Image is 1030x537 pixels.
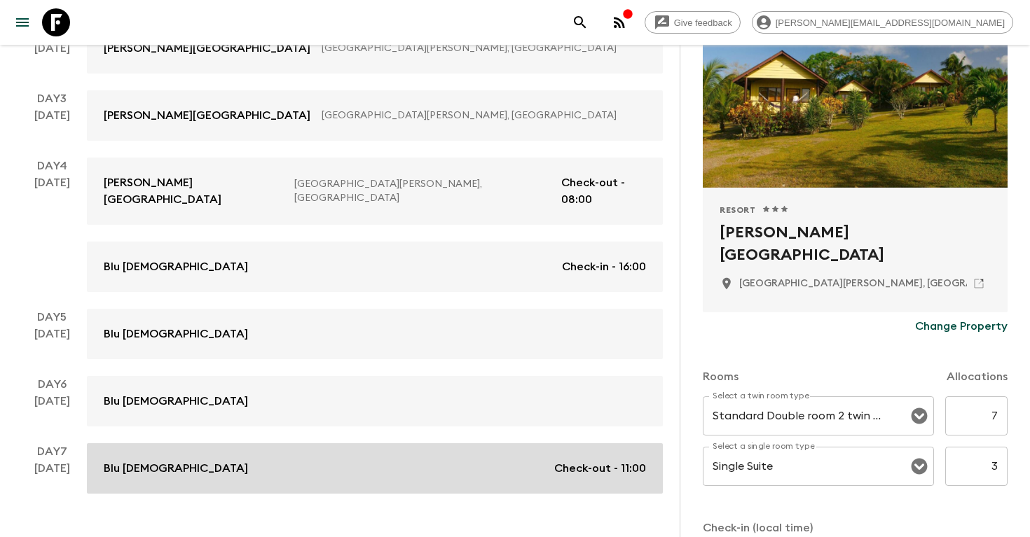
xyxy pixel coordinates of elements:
a: Blu [DEMOGRAPHIC_DATA] [87,309,663,359]
p: Day 4 [17,158,87,174]
div: [DATE] [34,393,70,426]
p: [PERSON_NAME][GEOGRAPHIC_DATA] [104,174,283,208]
span: Give feedback [666,18,740,28]
p: Check-out - 08:00 [561,174,646,208]
p: Allocations [947,368,1008,385]
p: Blu [DEMOGRAPHIC_DATA] [104,326,248,342]
p: Day 7 [17,443,87,460]
p: Day 3 [17,90,87,107]
p: [GEOGRAPHIC_DATA][PERSON_NAME], [GEOGRAPHIC_DATA] [322,109,635,123]
p: Day 5 [17,309,87,326]
a: [PERSON_NAME][GEOGRAPHIC_DATA][GEOGRAPHIC_DATA][PERSON_NAME], [GEOGRAPHIC_DATA] [87,90,663,141]
label: Select a single room type [713,440,815,452]
div: [DATE] [34,107,70,141]
div: [DATE] [34,460,70,494]
button: Open [909,456,929,476]
p: Check-in (local time) [703,519,1008,536]
p: [PERSON_NAME][GEOGRAPHIC_DATA] [104,107,310,124]
div: [DATE] [34,40,70,74]
p: [GEOGRAPHIC_DATA][PERSON_NAME], [GEOGRAPHIC_DATA] [294,177,550,205]
div: [DATE] [34,326,70,359]
p: Blu [DEMOGRAPHIC_DATA] [104,460,248,477]
button: Open [909,406,929,426]
p: Blu [DEMOGRAPHIC_DATA] [104,258,248,275]
p: [GEOGRAPHIC_DATA][PERSON_NAME], [GEOGRAPHIC_DATA] [322,41,635,55]
span: [PERSON_NAME][EMAIL_ADDRESS][DOMAIN_NAME] [768,18,1012,28]
div: Photo of Cassia Hill Resort [703,6,1008,188]
a: Blu [DEMOGRAPHIC_DATA]Check-out - 11:00 [87,443,663,494]
p: Day 6 [17,376,87,393]
p: Check-in - 16:00 [562,258,646,275]
button: search adventures [566,8,594,36]
button: Change Property [915,312,1008,340]
p: Check-out - 11:00 [554,460,646,477]
a: [PERSON_NAME][GEOGRAPHIC_DATA][GEOGRAPHIC_DATA][PERSON_NAME], [GEOGRAPHIC_DATA]Check-out - 08:00 [87,158,663,225]
a: Blu [DEMOGRAPHIC_DATA] [87,376,663,426]
label: Select a twin room type [713,390,809,402]
p: Rooms [703,368,739,385]
a: Give feedback [645,11,741,34]
div: [PERSON_NAME][EMAIL_ADDRESS][DOMAIN_NAME] [752,11,1013,34]
span: Resort [720,204,756,216]
button: menu [8,8,36,36]
div: [DATE] [34,174,70,292]
a: Blu [DEMOGRAPHIC_DATA]Check-in - 16:00 [87,242,663,292]
p: Blu [DEMOGRAPHIC_DATA] [104,393,248,410]
p: Change Property [915,318,1008,335]
h2: [PERSON_NAME][GEOGRAPHIC_DATA] [720,221,991,266]
p: [PERSON_NAME][GEOGRAPHIC_DATA] [104,40,310,57]
a: [PERSON_NAME][GEOGRAPHIC_DATA][GEOGRAPHIC_DATA][PERSON_NAME], [GEOGRAPHIC_DATA] [87,23,663,74]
